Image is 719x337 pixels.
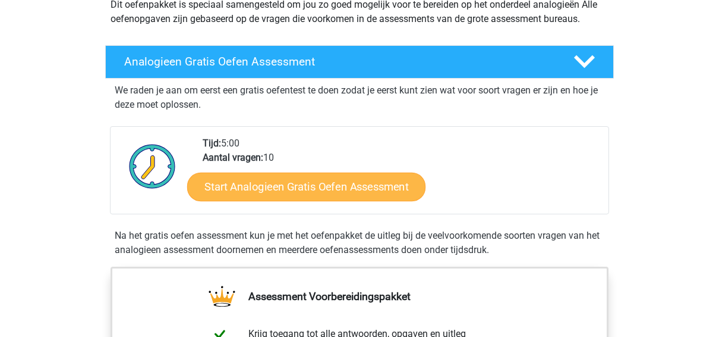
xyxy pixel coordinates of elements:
b: Aantal vragen: [203,152,263,163]
div: Na het gratis oefen assessment kun je met het oefenpakket de uitleg bij de veelvoorkomende soorte... [110,229,609,257]
b: Tijd: [203,138,221,149]
h4: Analogieen Gratis Oefen Assessment [124,55,554,68]
p: We raden je aan om eerst een gratis oefentest te doen zodat je eerst kunt zien wat voor soort vra... [115,83,604,112]
a: Start Analogieen Gratis Oefen Assessment [187,172,425,201]
div: 5:00 10 [194,136,608,214]
a: Analogieen Gratis Oefen Assessment [100,45,619,79]
img: Klok [122,136,182,196]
